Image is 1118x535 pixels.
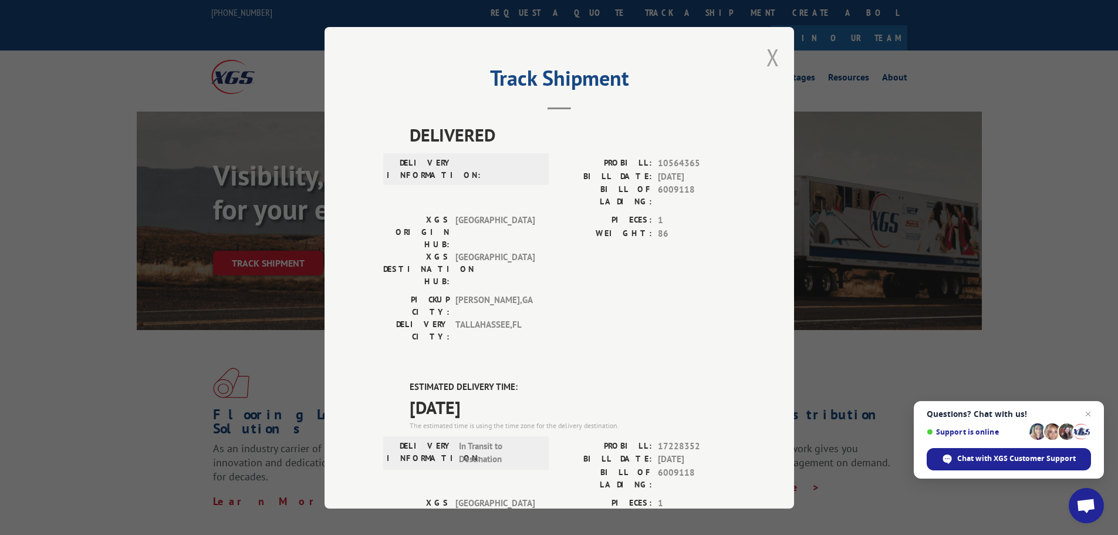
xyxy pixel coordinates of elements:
[410,420,735,430] div: The estimated time is using the time zone for the delivery destination.
[559,170,652,183] label: BILL DATE:
[927,409,1091,419] span: Questions? Chat with us!
[559,466,652,490] label: BILL OF LADING:
[658,227,735,240] span: 86
[410,393,735,420] span: [DATE]
[559,183,652,208] label: BILL OF LADING:
[658,157,735,170] span: 10564365
[383,70,735,92] h2: Track Shipment
[383,496,450,533] label: XGS ORIGIN HUB:
[387,157,453,181] label: DELIVERY INFORMATION:
[658,439,735,453] span: 17228352
[383,294,450,318] label: PICKUP CITY:
[658,214,735,227] span: 1
[410,381,735,394] label: ESTIMATED DELIVERY TIME:
[410,122,735,148] span: DELIVERED
[658,170,735,183] span: [DATE]
[559,214,652,227] label: PIECES:
[658,496,735,510] span: 1
[766,42,779,73] button: Close modal
[455,214,535,251] span: [GEOGRAPHIC_DATA]
[658,453,735,466] span: [DATE]
[387,439,453,466] label: DELIVERY INFORMATION:
[1069,488,1104,523] a: Open chat
[455,496,535,533] span: [GEOGRAPHIC_DATA]
[559,496,652,510] label: PIECES:
[455,294,535,318] span: [PERSON_NAME] , GA
[559,227,652,240] label: WEIGHT:
[383,318,450,343] label: DELIVERY CITY:
[455,318,535,343] span: TALLAHASSEE , FL
[559,439,652,453] label: PROBILL:
[957,453,1076,464] span: Chat with XGS Customer Support
[658,466,735,490] span: 6009118
[383,251,450,288] label: XGS DESTINATION HUB:
[383,214,450,251] label: XGS ORIGIN HUB:
[559,453,652,466] label: BILL DATE:
[455,251,535,288] span: [GEOGRAPHIC_DATA]
[658,183,735,208] span: 6009118
[459,439,538,466] span: In Transit to Destination
[927,428,1025,436] span: Support is online
[927,448,1091,470] span: Chat with XGS Customer Support
[559,157,652,170] label: PROBILL:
